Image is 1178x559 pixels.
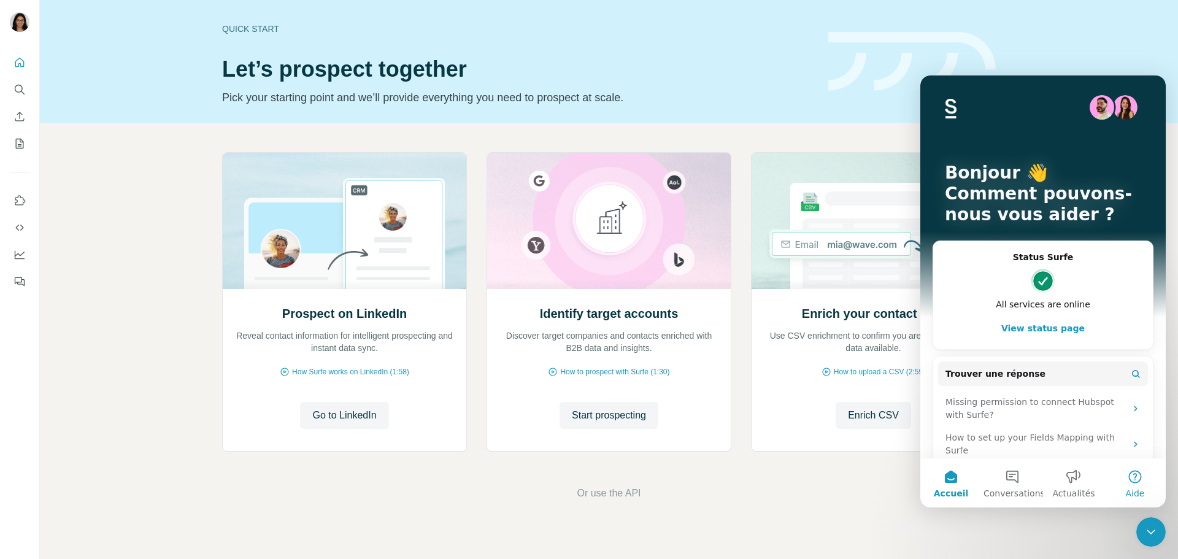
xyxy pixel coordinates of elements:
span: How Surfe works on LinkedIn (1:58) [292,366,409,377]
iframe: Intercom live chat [1136,517,1166,547]
button: Use Surfe API [10,217,29,239]
button: My lists [10,133,29,155]
div: Quick start [222,23,814,35]
button: Enrich CSV [10,106,29,128]
button: Start prospecting [560,402,658,429]
p: Reveal contact information for intelligent prospecting and instant data sync. [235,330,454,354]
p: Discover target companies and contacts enriched with B2B data and insights. [499,330,718,354]
button: Enrich CSV [836,402,911,429]
span: Start prospecting [572,408,646,423]
span: Go to LinkedIn [312,408,376,423]
button: Or use the API [577,486,641,501]
h2: Identify target accounts [540,305,679,322]
img: Enrich your contact lists [751,153,996,289]
iframe: Intercom live chat [920,75,1166,507]
img: banner [828,32,996,91]
button: Go to LinkedIn [300,402,388,429]
button: Use Surfe on LinkedIn [10,190,29,212]
img: Avatar [10,12,29,32]
h2: Enrich your contact lists [802,305,945,322]
img: Prospect on LinkedIn [222,153,467,289]
span: How to prospect with Surfe (1:30) [560,366,669,377]
h1: Let’s prospect together [222,57,814,82]
span: How to upload a CSV (2:59) [834,366,925,377]
p: Use CSV enrichment to confirm you are using the best data available. [764,330,983,354]
h2: Prospect on LinkedIn [282,305,407,322]
span: Enrich CSV [848,408,899,423]
button: Feedback [10,271,29,293]
p: Pick your starting point and we’ll provide everything you need to prospect at scale. [222,89,814,106]
button: Dashboard [10,244,29,266]
button: Search [10,79,29,101]
button: Quick start [10,52,29,74]
img: Identify target accounts [487,153,731,289]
